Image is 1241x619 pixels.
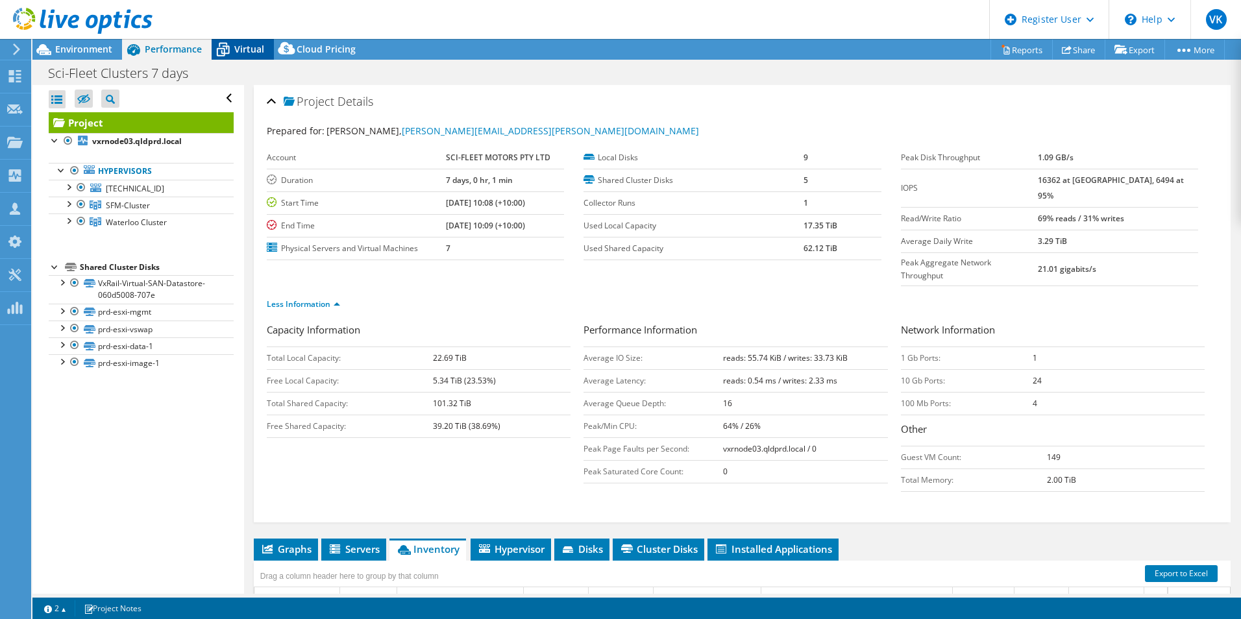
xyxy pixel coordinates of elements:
b: 1.09 GB/s [1038,152,1074,163]
td: Total Shared Capacity: [267,392,433,415]
b: 39.20 TiB (38.69%) [433,420,500,431]
td: 10 Gb Ports: [901,369,1033,392]
td: Average IO Size: [584,346,723,369]
svg: \n [1125,14,1137,25]
a: Waterloo Cluster [49,213,234,230]
td: Model Column [589,587,654,610]
a: [PERSON_NAME][EMAIL_ADDRESS][PERSON_NAME][DOMAIN_NAME] [402,125,699,137]
a: 2 [35,600,75,616]
span: Virtual [234,43,264,55]
td: Average Queue Depth: [584,392,723,415]
td: Free Shared Capacity: [267,415,433,437]
span: [PERSON_NAME], [326,125,699,137]
a: vxrnode03.qldprd.local [49,133,234,150]
div: Memory [1148,590,1175,606]
b: 21.01 gigabits/s [1038,263,1096,274]
td: Peak Saturated Core Count: [584,460,723,483]
div: CPU [765,590,781,606]
div: Model [592,590,613,606]
a: SFM-Cluster [49,197,234,213]
td: Server Role Column [340,587,397,610]
b: 3.29 TiB [1038,236,1067,247]
a: Less Information [267,298,340,309]
span: Performance [145,43,202,55]
td: CPU Cores Column [1014,587,1069,610]
h3: Capacity Information [267,322,571,340]
div: Shared Cluster Disks [80,260,234,275]
b: 4 [1033,398,1037,409]
label: Peak Aggregate Network Throughput [901,256,1038,282]
b: 16 [723,398,732,409]
div: Server Name [258,590,304,606]
b: [DATE] 10:08 (+10:00) [446,197,525,208]
span: Environment [55,43,112,55]
label: Duration [267,174,446,187]
td: Free Local Capacity: [267,369,433,392]
b: 7 [446,243,450,254]
b: 101.32 TiB [433,398,471,409]
h3: Network Information [901,322,1205,340]
label: Average Daily Write [901,235,1038,248]
label: Physical Servers and Virtual Machines [267,242,446,255]
b: 1 [804,197,808,208]
b: 2.00 TiB [1047,474,1076,485]
td: 1 Gb Ports: [901,346,1033,369]
b: vxrnode03.qldprd.local / 0 [723,443,817,454]
label: Used Local Capacity [584,219,804,232]
div: Drag a column header here to group by that column [257,567,442,585]
div: OS [400,590,412,606]
td: Guest VM Count: [901,446,1048,468]
b: 7 days, 0 hr, 1 min [446,175,513,186]
b: vxrnode03.qldprd.local [92,136,182,147]
div: Manufacturer [527,590,573,606]
div: Server Role [343,590,384,606]
a: More [1164,40,1225,60]
label: Read/Write Ratio [901,212,1038,225]
b: 24 [1033,375,1042,386]
td: Server Name Column [254,587,340,610]
span: SFM-Cluster [106,200,150,211]
a: prd-esxi-mgmt [49,304,234,321]
b: 62.12 TiB [804,243,837,254]
label: Collector Runs [584,197,804,210]
label: Account [267,151,446,164]
b: 0 [723,466,728,477]
div: Guest VM Count [1072,590,1130,606]
td: Manufacturer Column [524,587,589,610]
b: [DATE] 10:09 (+10:00) [446,220,525,231]
b: 16362 at [GEOGRAPHIC_DATA], 6494 at 95% [1038,175,1184,201]
label: Start Time [267,197,446,210]
td: CPU Sockets Column [953,587,1014,610]
span: Waterloo Cluster [106,217,167,228]
span: Inventory [396,542,460,555]
b: 5.34 TiB (23.53%) [433,375,496,386]
b: 9 [804,152,808,163]
b: 64% / 26% [723,420,761,431]
b: reads: 55.74 KiB / writes: 33.73 KiB [723,352,848,363]
b: 5 [804,175,808,186]
span: VK [1206,9,1227,30]
span: Hypervisor [477,542,545,555]
b: 1 [1033,352,1037,363]
td: CPU Column [761,587,953,610]
div: CPU Cores [1018,590,1057,606]
a: Project [49,112,234,133]
div: Service Tag Serial Number [657,590,750,606]
td: Service Tag Serial Number Column [654,587,761,610]
a: Share [1052,40,1105,60]
a: Export to Excel [1145,565,1218,582]
span: Cluster Disks [619,542,698,555]
div: CPU Sockets [956,590,1002,606]
td: Average Latency: [584,369,723,392]
a: prd-esxi-image-1 [49,354,234,371]
td: Peak Page Faults per Second: [584,437,723,460]
span: Cloud Pricing [297,43,356,55]
b: 149 [1047,452,1061,463]
label: Shared Cluster Disks [584,174,804,187]
td: Peak/Min CPU: [584,415,723,437]
b: 22.69 TiB [433,352,467,363]
h1: Sci-Fleet Clusters 7 days [42,66,208,80]
label: Peak Disk Throughput [901,151,1038,164]
b: SCI-FLEET MOTORS PTY LTD [446,152,550,163]
b: 17.35 TiB [804,220,837,231]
